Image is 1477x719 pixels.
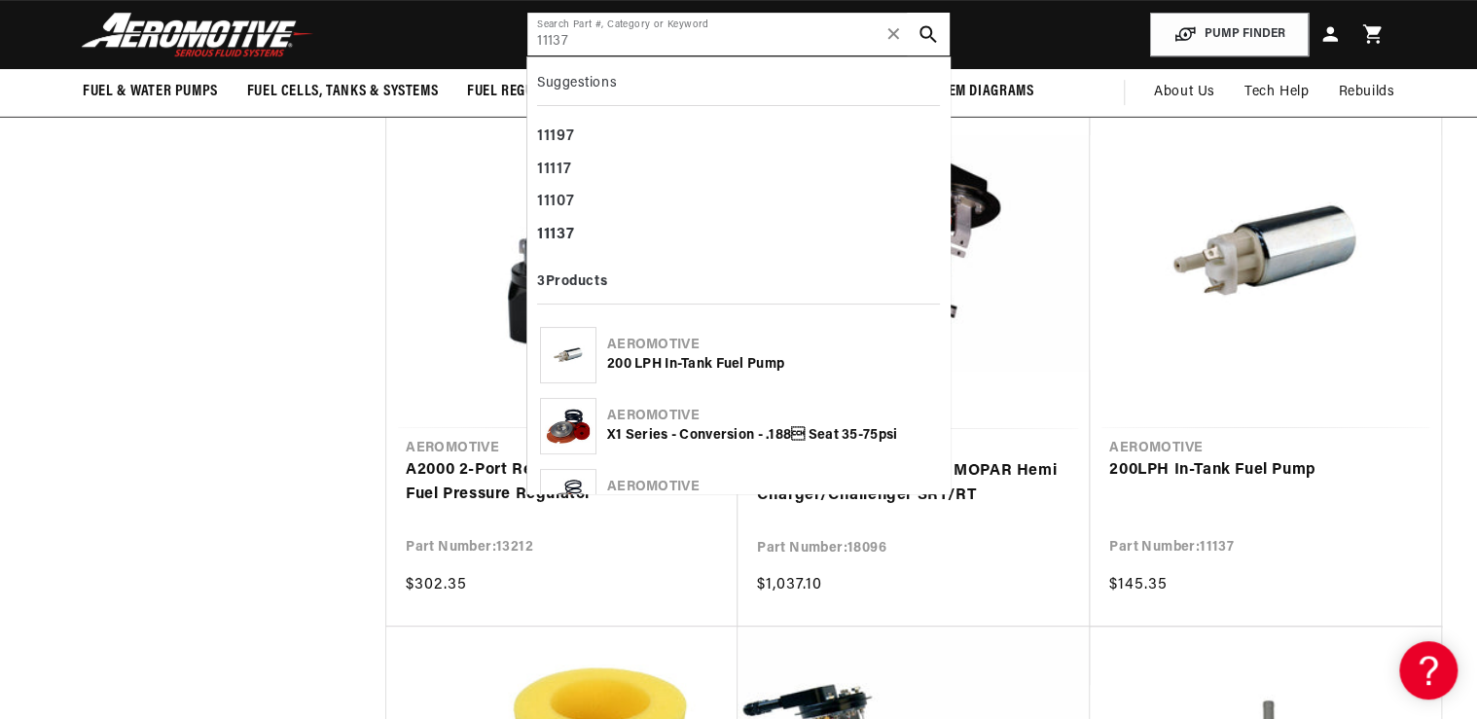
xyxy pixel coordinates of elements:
[467,82,581,102] span: Fuel Regulators
[452,69,595,115] summary: Fuel Regulators
[537,67,940,106] div: Suggestions
[247,82,438,102] span: Fuel Cells, Tanks & Systems
[607,355,937,375] div: 200 LPH In-Tank Fuel Pump
[541,337,595,374] img: 200 LPH In-Tank Fuel Pump
[1244,82,1309,103] span: Tech Help
[1230,69,1323,116] summary: Tech Help
[537,121,940,154] div: 11197
[919,82,1033,102] span: System Diagrams
[757,459,1070,509] a: In-Tank Fuel Pump, 05-21 MOPAR Hemi Charger/Challenger SRT/RT
[406,458,718,508] a: A2000 2-Port Return Style Carbureted Fuel Pressure Regulator
[607,426,937,446] div: X1 Series - Conversion - .188 seat 35-75psi
[904,69,1048,115] summary: System Diagrams
[537,227,574,242] b: 11137
[907,13,950,55] button: search button
[1150,13,1309,56] button: PUMP FINDER
[1338,82,1394,103] span: Rebuilds
[541,470,595,524] img: X1 Series - Conversion - .313 seat 3-20psi
[607,407,937,426] div: Aeromotive
[537,186,940,219] div: 11107
[1323,69,1409,116] summary: Rebuilds
[537,274,607,289] b: 3 Products
[607,478,937,497] div: Aeromotive
[607,336,937,355] div: Aeromotive
[541,399,595,453] img: X1 Series - Conversion - .188 seat 35-75psi
[884,18,902,50] span: ✕
[527,13,950,55] input: Search by Part Number, Category or Keyword
[233,69,452,115] summary: Fuel Cells, Tanks & Systems
[1139,69,1230,116] a: About Us
[1109,458,1422,484] a: 200LPH In-Tank Fuel Pump
[537,154,940,187] div: 11117
[83,82,218,102] span: Fuel & Water Pumps
[76,12,319,57] img: Aeromotive
[1154,85,1215,99] span: About Us
[68,69,233,115] summary: Fuel & Water Pumps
